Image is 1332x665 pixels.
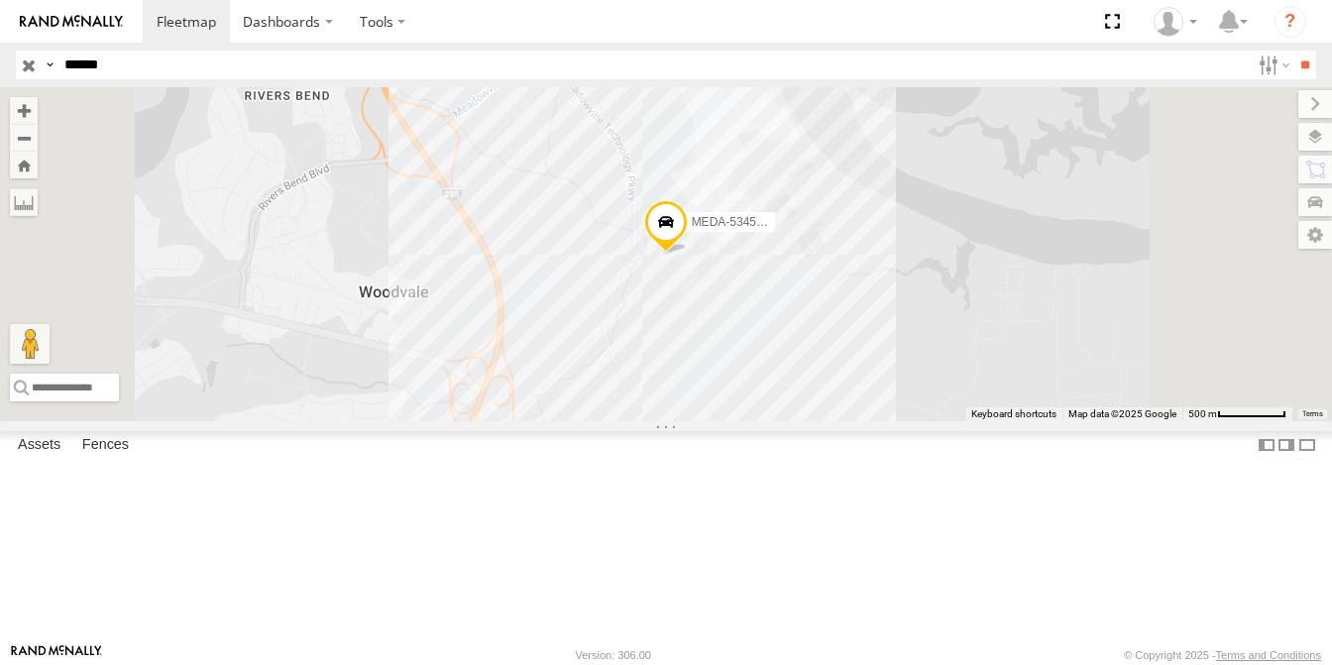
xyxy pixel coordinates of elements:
[10,97,38,124] button: Zoom in
[1124,649,1321,661] div: © Copyright 2025 -
[11,645,102,665] a: Visit our Website
[1276,431,1296,460] label: Dock Summary Table to the Right
[971,407,1056,421] button: Keyboard shortcuts
[1275,6,1306,38] i: ?
[1297,431,1317,460] label: Hide Summary Table
[10,324,50,364] button: Drag Pegman onto the map to open Street View
[10,124,38,152] button: Zoom out
[1216,649,1321,661] a: Terms and Conditions
[1302,409,1323,417] a: Terms (opens in new tab)
[1188,408,1217,419] span: 500 m
[10,152,38,178] button: Zoom Home
[1257,431,1276,460] label: Dock Summary Table to the Left
[8,432,70,460] label: Assets
[1182,407,1292,421] button: Map Scale: 500 m per 66 pixels
[1068,408,1176,419] span: Map data ©2025 Google
[42,51,57,79] label: Search Query
[692,216,806,230] span: MEDA-534542-Swing
[72,432,139,460] label: Fences
[20,15,123,29] img: rand-logo.svg
[1298,221,1332,249] label: Map Settings
[576,649,651,661] div: Version: 306.00
[10,188,38,216] label: Measure
[1147,7,1204,37] div: Laura Shifflett
[1251,51,1293,79] label: Search Filter Options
